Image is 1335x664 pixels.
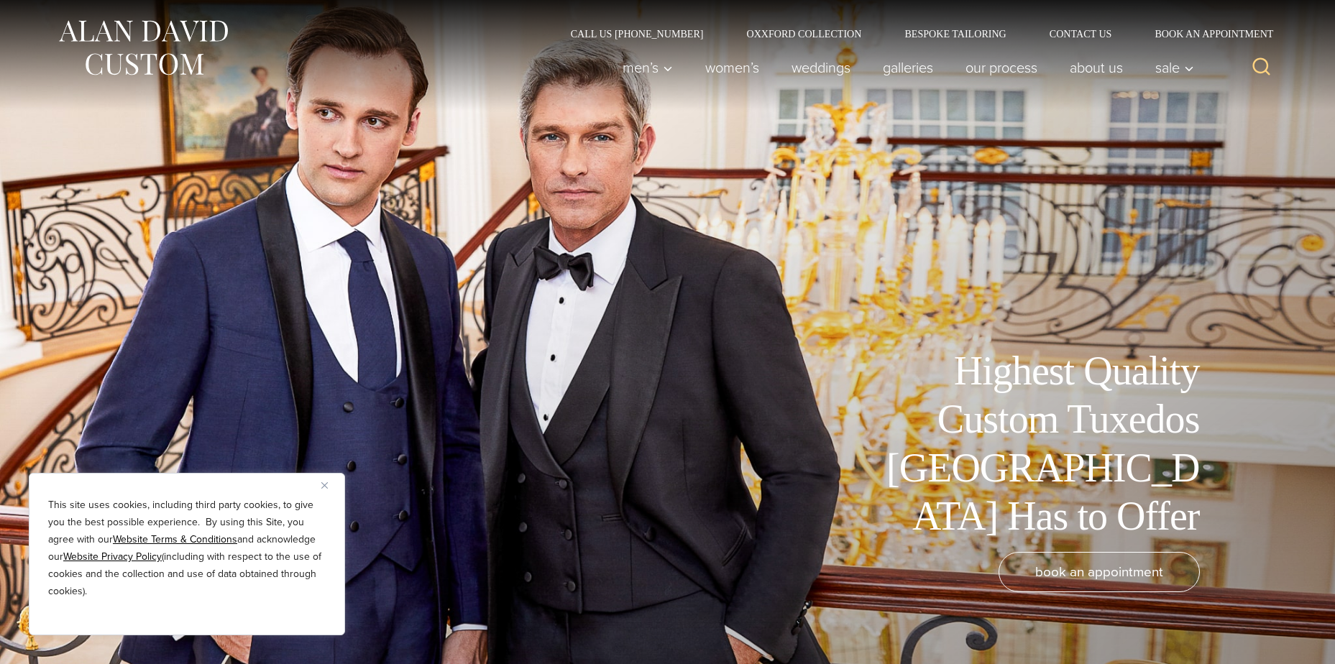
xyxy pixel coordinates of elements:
p: This site uses cookies, including third party cookies, to give you the best possible experience. ... [48,497,326,600]
span: Sale [1155,60,1194,75]
a: Our Process [949,53,1053,82]
button: View Search Form [1244,50,1279,85]
a: Website Privacy Policy [63,549,162,564]
a: weddings [775,53,866,82]
img: Alan David Custom [57,16,229,80]
h1: Highest Quality Custom Tuxedos [GEOGRAPHIC_DATA] Has to Offer [876,347,1200,540]
a: book an appointment [999,552,1200,592]
span: book an appointment [1035,561,1163,582]
span: Men’s [623,60,673,75]
a: About Us [1053,53,1139,82]
a: Women’s [689,53,775,82]
a: Website Terms & Conditions [113,532,237,547]
nav: Secondary Navigation [549,29,1279,39]
a: Oxxford Collection [725,29,883,39]
a: Bespoke Tailoring [883,29,1027,39]
img: Close [321,482,328,489]
nav: Primary Navigation [606,53,1201,82]
a: Galleries [866,53,949,82]
button: Close [321,476,339,494]
a: Call Us [PHONE_NUMBER] [549,29,725,39]
a: Book an Appointment [1133,29,1278,39]
a: Contact Us [1028,29,1134,39]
